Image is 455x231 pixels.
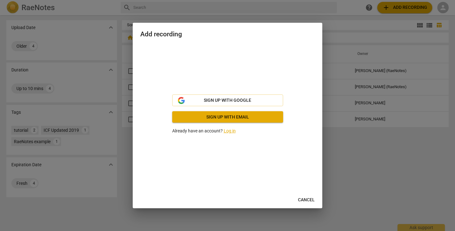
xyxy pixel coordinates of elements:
[293,194,320,206] button: Cancel
[177,114,278,120] span: Sign up with email
[224,128,236,133] a: Log in
[172,128,283,134] p: Already have an account?
[140,30,315,38] h2: Add recording
[204,97,251,104] span: Sign up with Google
[298,197,315,203] span: Cancel
[172,94,283,106] button: Sign up with Google
[172,111,283,123] a: Sign up with email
